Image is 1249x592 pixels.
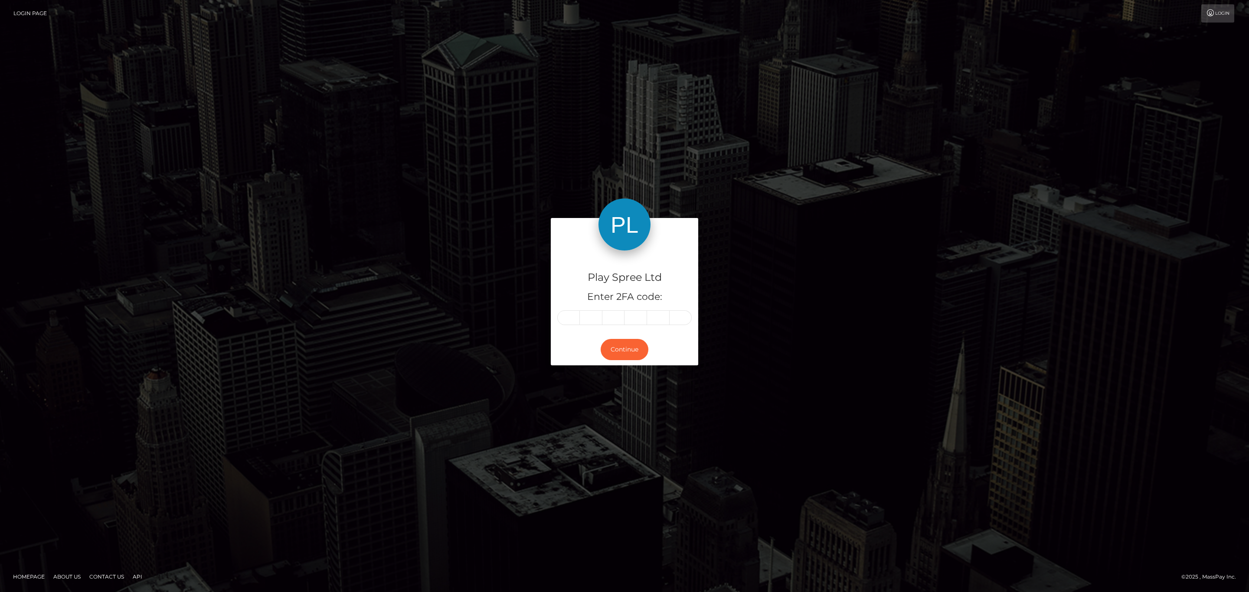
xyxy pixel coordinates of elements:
h5: Enter 2FA code: [557,290,692,304]
a: Homepage [10,570,48,583]
button: Continue [601,339,648,360]
a: API [129,570,146,583]
a: Login [1201,4,1234,23]
h4: Play Spree Ltd [557,270,692,285]
a: Contact Us [86,570,128,583]
a: Login Page [13,4,47,23]
img: Play Spree Ltd [598,198,651,250]
a: About Us [50,570,84,583]
div: © 2025 , MassPay Inc. [1181,572,1242,582]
